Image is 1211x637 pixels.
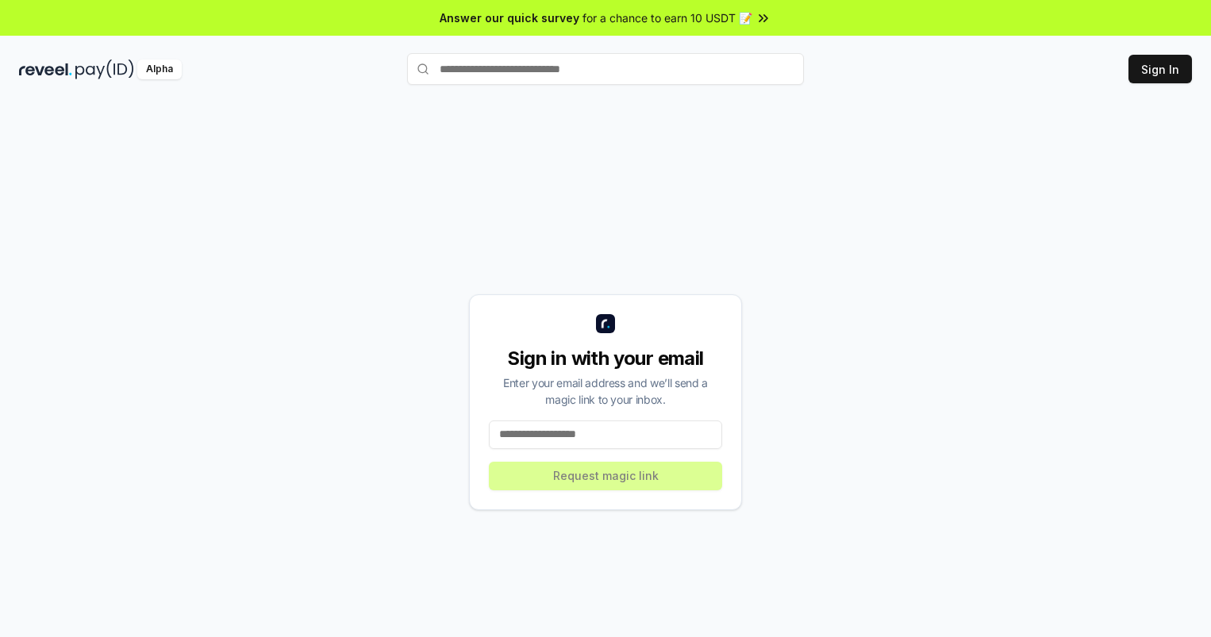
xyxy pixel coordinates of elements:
div: Sign in with your email [489,346,722,371]
span: for a chance to earn 10 USDT 📝 [582,10,752,26]
div: Enter your email address and we’ll send a magic link to your inbox. [489,374,722,408]
div: Alpha [137,59,182,79]
button: Sign In [1128,55,1192,83]
img: pay_id [75,59,134,79]
span: Answer our quick survey [440,10,579,26]
img: reveel_dark [19,59,72,79]
img: logo_small [596,314,615,333]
